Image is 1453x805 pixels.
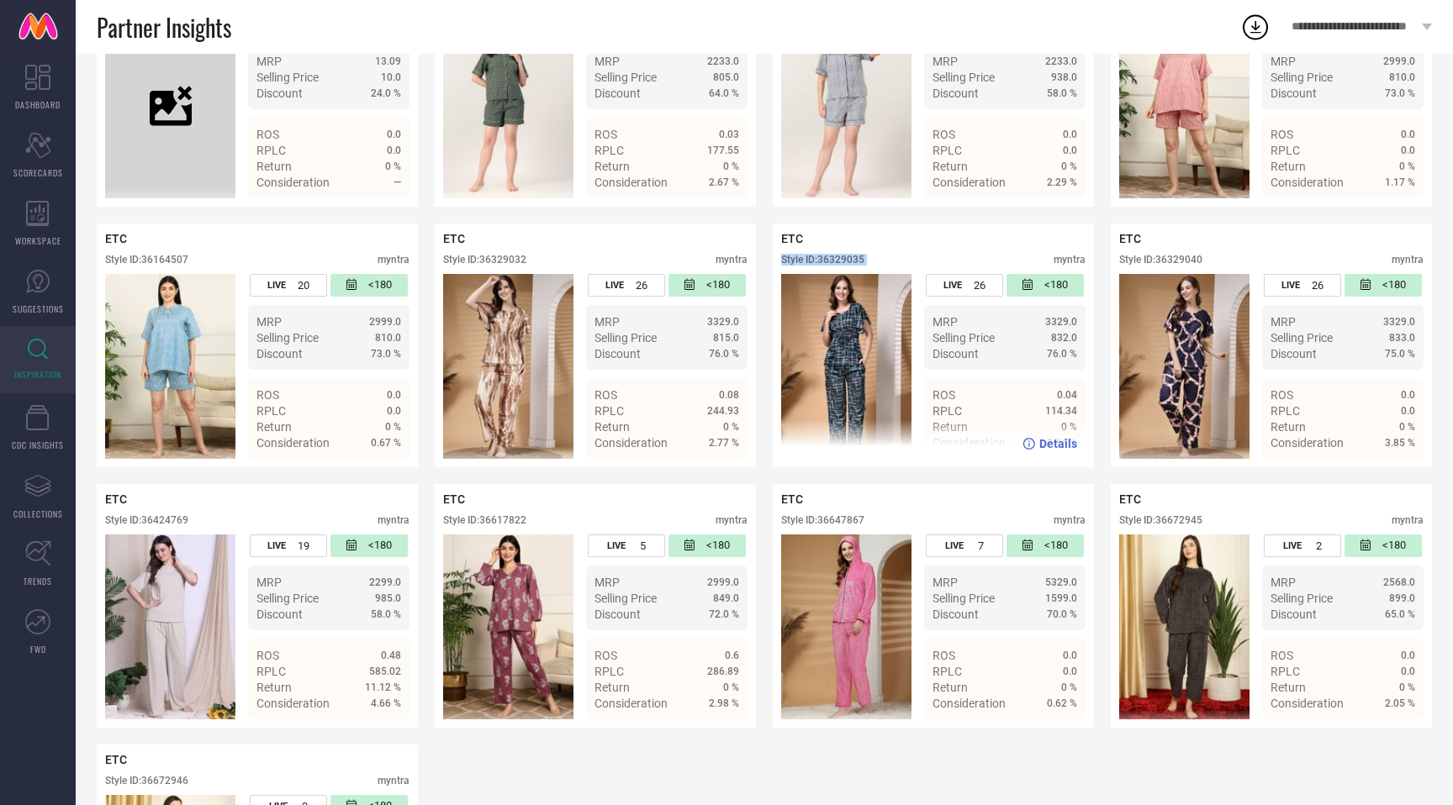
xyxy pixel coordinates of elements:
span: ETC [105,232,127,245]
div: myntra [378,514,409,526]
span: 2999.0 [707,576,739,588]
span: MRP [594,315,620,329]
img: Style preview image [781,274,911,459]
div: Number of days since the style was first listed on the platform [330,274,408,297]
div: Open download list [1240,12,1271,42]
span: Consideration [594,436,668,450]
span: LIVE [607,540,626,551]
span: <180 [706,278,730,292]
span: MRP [933,55,958,68]
span: 0 % [1061,681,1077,693]
span: Partner Insights [97,10,231,45]
span: Return [256,420,292,434]
span: LIVE [1281,280,1300,291]
div: Click to view image [1119,274,1250,459]
span: ROS [1271,388,1293,402]
span: Return [1271,420,1306,434]
span: 0 % [1399,681,1415,693]
span: 938.0 [1051,71,1077,83]
div: Number of days since the style was first listed on the platform [1007,274,1084,297]
span: 19 [298,539,309,552]
span: Consideration [256,697,330,710]
span: 2999.0 [1383,55,1415,67]
div: Number of days since the style was first listed on the platform [668,534,746,557]
img: Style preview image [1119,13,1250,198]
div: Number of days since the style was first listed on the platform [1345,274,1422,297]
span: MRP [933,576,958,589]
span: 2233.0 [1045,55,1077,67]
span: 4.66 % [371,697,401,709]
span: 65.0 % [1385,608,1415,620]
span: Selling Price [256,592,319,605]
span: 75.0 % [1385,348,1415,360]
a: Details [1361,727,1415,740]
div: myntra [378,775,409,787]
span: <180 [1044,539,1068,553]
div: Style ID: 36164507 [105,254,188,266]
div: myntra [1392,514,1424,526]
div: myntra [716,254,748,266]
a: Details [1022,206,1077,219]
span: Consideration [933,697,1006,710]
div: Number of days since the style was first listed on the platform [1345,534,1422,557]
span: ETC [781,492,803,506]
span: ETC [1119,492,1141,506]
span: 0.04 [1057,389,1077,401]
span: Return [1271,681,1306,694]
span: 0.03 [719,129,739,140]
img: Style preview image [443,13,573,198]
span: Details [1039,727,1077,740]
span: 0.48 [381,650,401,661]
span: 24.0 % [371,87,401,99]
span: Return [594,681,630,694]
span: Consideration [1271,697,1344,710]
span: 0.0 [387,405,401,417]
span: Selling Price [1271,331,1333,345]
span: LIVE [267,280,286,291]
div: Click to view image [443,13,573,198]
span: Details [1377,206,1415,219]
div: myntra [1392,254,1424,266]
span: 73.0 % [371,348,401,360]
img: Style preview image [105,274,235,459]
span: 0.0 [1401,389,1415,401]
span: Discount [256,87,303,100]
span: 26 [974,279,985,292]
div: Number of days the style has been live on the platform [588,274,665,297]
span: Discount [256,608,303,621]
div: Click to view image [105,274,235,459]
span: RPLC [933,144,962,157]
div: Click to view image [105,534,235,719]
span: RPLC [594,404,624,418]
div: Click to view image [443,274,573,459]
span: 0.67 % [371,437,401,449]
div: Style ID: 36672945 [1119,514,1202,526]
div: Click to view image [105,13,235,198]
span: 11.12 % [365,681,401,693]
span: 0.0 [1401,666,1415,677]
span: Selling Price [933,71,995,84]
span: 286.89 [707,666,739,677]
span: Details [363,727,401,740]
div: Style ID: 36329032 [443,254,526,266]
span: <180 [706,539,730,553]
span: 2.29 % [1047,176,1077,188]
div: Style ID: 36672946 [105,775,188,787]
span: SUGGESTIONS [13,303,64,315]
span: WORKSPACE [15,234,61,247]
span: Discount [933,608,979,621]
span: Consideration [933,176,1006,189]
span: 0.0 [1063,650,1077,661]
div: Number of days the style has been live on the platform [1264,274,1341,297]
span: Consideration [594,697,668,710]
span: 0 % [1399,421,1415,433]
span: Selling Price [594,592,657,605]
img: Style preview image [1119,534,1250,719]
img: Style preview image [781,13,911,198]
span: ETC [443,232,465,245]
div: Style ID: 36329035 [781,254,864,266]
span: 0 % [1399,160,1415,172]
div: Click to view image [781,13,911,198]
span: 899.0 [1389,592,1415,604]
span: LIVE [1283,540,1302,551]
